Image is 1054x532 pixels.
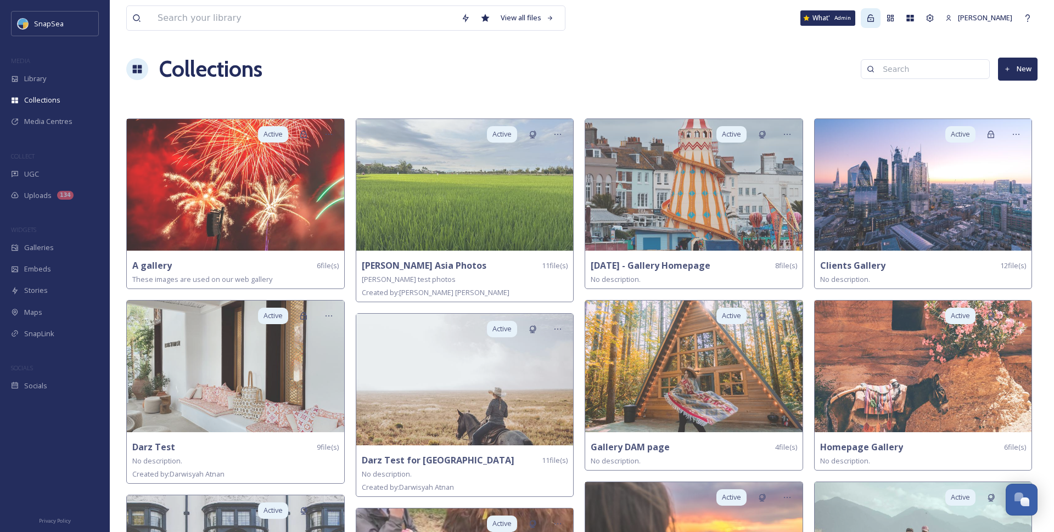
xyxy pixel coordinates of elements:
[877,58,984,80] input: Search
[591,456,641,466] span: No description.
[24,264,51,274] span: Embeds
[722,129,741,139] span: Active
[820,441,903,453] strong: Homepage Gallery
[11,152,35,160] span: COLLECT
[263,505,283,516] span: Active
[24,190,52,201] span: Uploads
[24,95,60,105] span: Collections
[591,274,641,284] span: No description.
[940,7,1018,29] a: [PERSON_NAME]
[34,19,64,29] span: SnapSea
[24,381,47,391] span: Socials
[159,53,262,86] a: Collections
[11,56,30,65] span: MEDIA
[1000,261,1026,271] span: 12 file(s)
[815,119,1032,251] img: jude-arubi-DQoyFcXLMN8-unsplash.jpg
[998,58,1038,80] button: New
[362,482,454,492] span: Created by: Darwisyah Atnan
[127,301,344,432] img: 5e1b1d3c-0221-4016-9cc6-1314e2cb0102.jpg
[11,225,36,234] span: WIDGETS
[132,259,172,271] strong: A gallery
[39,517,71,524] span: Privacy Policy
[1004,442,1026,452] span: 6 file(s)
[820,274,870,284] span: No description.
[24,73,46,84] span: Library
[775,442,797,452] span: 4 file(s)
[57,191,74,200] div: 134
[356,314,574,445] img: 044c3973-34d0-4c56-b8ff-a186a707f760.jpg
[492,324,512,334] span: Active
[263,310,283,321] span: Active
[11,364,33,372] span: SOCIALS
[1006,484,1038,516] button: Open Chat
[775,261,797,271] span: 8 file(s)
[820,456,870,466] span: No description.
[24,285,48,296] span: Stories
[951,492,970,502] span: Active
[362,259,486,271] strong: [PERSON_NAME] Asia Photos
[317,442,339,452] span: 9 file(s)
[722,310,741,321] span: Active
[362,469,412,479] span: No description.
[722,492,741,502] span: Active
[263,129,283,139] span: Active
[542,261,568,271] span: 11 file(s)
[24,242,54,253] span: Galleries
[492,129,512,139] span: Active
[362,454,514,466] strong: Darz Test for [GEOGRAPHIC_DATA]
[820,259,885,271] strong: Clients Gallery
[39,513,71,527] a: Privacy Policy
[951,310,970,321] span: Active
[591,259,710,271] strong: [DATE] - Gallery Homepage
[317,261,339,271] span: 6 file(s)
[24,307,42,318] span: Maps
[815,301,1032,432] img: daniel-burka-rHa1WvOywjw-unsplash.jpg
[132,441,175,453] strong: Darz Test
[958,13,1012,22] span: [PERSON_NAME]
[362,287,509,297] span: Created by: [PERSON_NAME] [PERSON_NAME]
[585,301,803,432] img: karsten-winegeart-wZl_4UIzmho-unsplash.jpg
[591,441,670,453] strong: Gallery DAM page
[356,119,574,251] img: 309e2d88-772e-43a9-a6b8-30e25fae66c8.jpg
[830,12,855,24] div: Admin
[951,129,970,139] span: Active
[542,455,568,466] span: 11 file(s)
[132,469,225,479] span: Created by: Darwisyah Atnan
[132,456,182,466] span: No description.
[585,119,803,251] img: benjamin-elliott-2dXkwyBdSGU-unsplash.jpg
[24,116,72,127] span: Media Centres
[152,6,456,30] input: Search your library
[24,169,39,179] span: UGC
[127,119,344,251] img: andy-holmes-2JeSbhsqRDw-unsplash.jpg
[24,329,54,339] span: SnapLink
[362,274,456,284] span: [PERSON_NAME] test photos
[861,8,881,28] a: Admin
[492,518,512,529] span: Active
[132,274,272,284] span: These images are used on our web gallery
[800,10,855,26] a: What's New
[495,7,559,29] a: View all files
[18,18,29,29] img: snapsea-logo.png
